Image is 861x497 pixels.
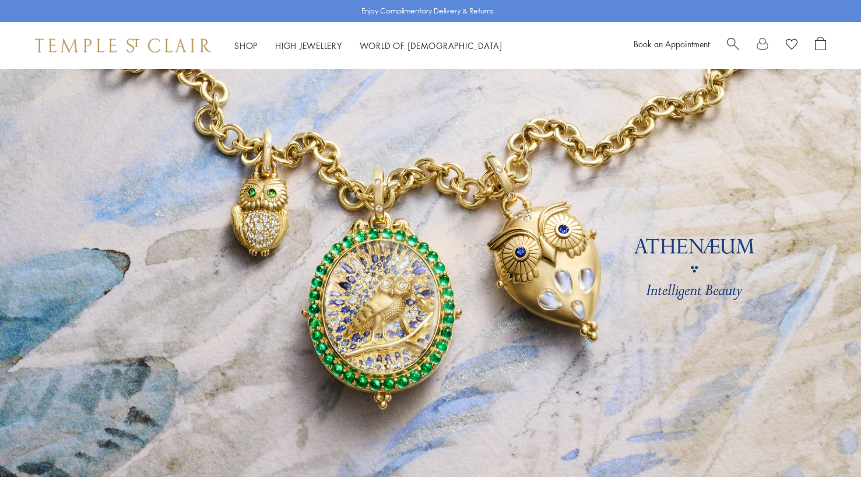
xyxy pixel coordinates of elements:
a: High JewelleryHigh Jewellery [275,40,342,51]
a: World of [DEMOGRAPHIC_DATA]World of [DEMOGRAPHIC_DATA] [360,40,502,51]
p: Enjoy Complimentary Delivery & Returns [361,5,494,17]
iframe: Gorgias live chat messenger [803,442,849,485]
nav: Main navigation [234,38,502,53]
a: ShopShop [234,40,258,51]
img: Temple St. Clair [35,38,211,52]
a: Open Shopping Bag [815,37,826,54]
a: Search [727,37,739,54]
a: View Wishlist [786,37,797,54]
a: Book an Appointment [634,38,709,50]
